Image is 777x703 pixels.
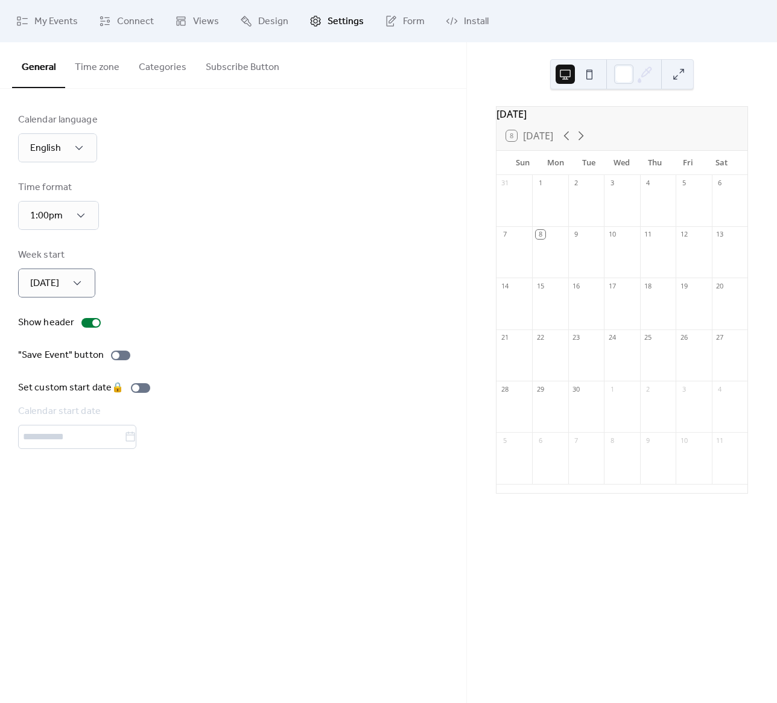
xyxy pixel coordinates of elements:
[679,230,688,239] div: 12
[572,436,581,445] div: 7
[500,436,509,445] div: 5
[607,281,617,290] div: 17
[464,14,489,29] span: Install
[715,384,725,393] div: 4
[30,206,63,225] span: 1:00pm
[572,333,581,342] div: 23
[605,151,638,175] div: Wed
[90,5,163,37] a: Connect
[679,281,688,290] div: 19
[539,151,572,175] div: Mon
[536,179,545,188] div: 1
[328,14,364,29] span: Settings
[18,316,74,330] div: Show header
[638,151,671,175] div: Thu
[572,230,581,239] div: 9
[644,230,653,239] div: 11
[7,5,87,37] a: My Events
[671,151,705,175] div: Fri
[572,384,581,393] div: 30
[496,107,747,121] div: [DATE]
[644,281,653,290] div: 18
[536,230,545,239] div: 8
[705,151,738,175] div: Sat
[500,281,509,290] div: 14
[65,42,129,87] button: Time zone
[500,333,509,342] div: 21
[607,333,617,342] div: 24
[536,436,545,445] div: 6
[30,274,59,293] span: [DATE]
[572,151,606,175] div: Tue
[607,436,617,445] div: 8
[18,180,97,195] div: Time format
[376,5,434,37] a: Form
[536,281,545,290] div: 15
[500,384,509,393] div: 28
[679,384,688,393] div: 3
[679,179,688,188] div: 5
[300,5,373,37] a: Settings
[644,333,653,342] div: 25
[34,14,78,29] span: My Events
[166,5,228,37] a: Views
[196,42,289,87] button: Subscribe Button
[536,333,545,342] div: 22
[500,230,509,239] div: 7
[500,179,509,188] div: 31
[193,14,219,29] span: Views
[403,14,425,29] span: Form
[644,384,653,393] div: 2
[129,42,196,87] button: Categories
[644,436,653,445] div: 9
[607,230,617,239] div: 10
[536,384,545,393] div: 29
[679,333,688,342] div: 26
[715,436,725,445] div: 11
[231,5,297,37] a: Design
[572,179,581,188] div: 2
[18,113,98,127] div: Calendar language
[117,14,154,29] span: Connect
[30,139,61,157] span: English
[715,281,725,290] div: 20
[644,179,653,188] div: 4
[607,179,617,188] div: 3
[715,230,725,239] div: 13
[715,179,725,188] div: 6
[437,5,498,37] a: Install
[18,248,93,262] div: Week start
[506,151,539,175] div: Sun
[12,42,65,88] button: General
[572,281,581,290] div: 16
[18,348,104,363] div: "Save Event" button
[715,333,725,342] div: 27
[607,384,617,393] div: 1
[258,14,288,29] span: Design
[679,436,688,445] div: 10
